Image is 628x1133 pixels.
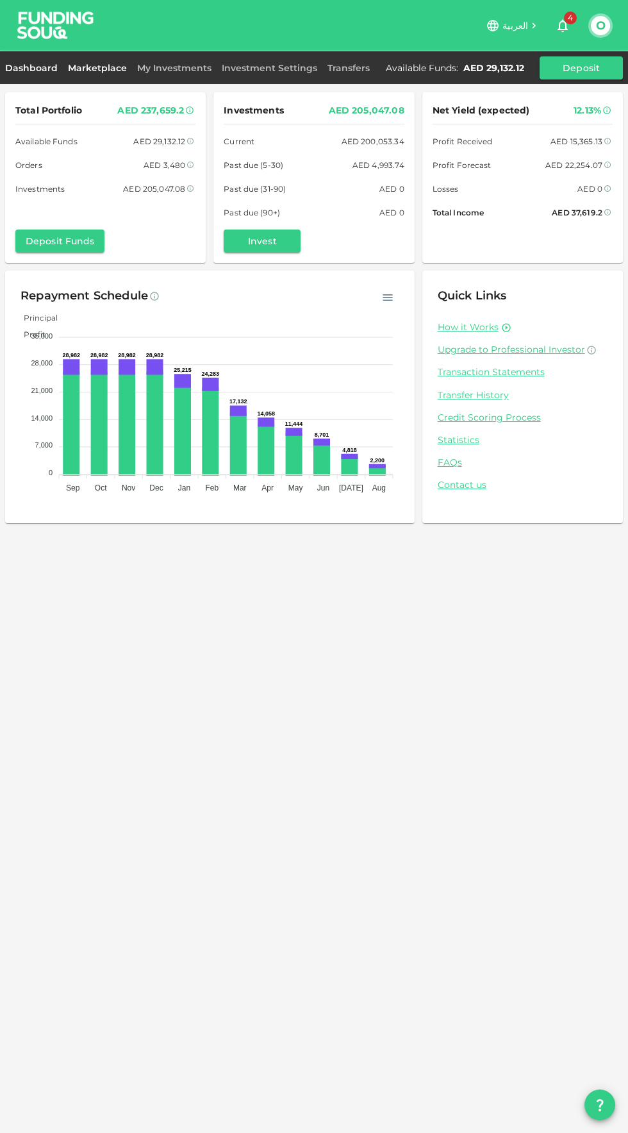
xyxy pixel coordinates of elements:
span: Total Portfolio [15,103,82,119]
span: Profit [14,330,45,339]
a: Investment Settings [217,62,322,74]
span: Investments [224,103,283,119]
button: Deposit [540,56,623,80]
tspan: 35,000 [31,332,53,340]
span: Available Funds [15,135,78,148]
div: AED 29,132.12 [463,62,524,74]
div: AED 37,619.2 [552,206,602,219]
div: 12.13% [574,103,601,119]
div: AED 3,480 [144,158,185,172]
a: My Investments [132,62,217,74]
a: Dashboard [5,62,63,74]
span: Past due (90+) [224,206,280,219]
span: Profit Forecast [433,158,492,172]
a: Transfer History [438,389,607,401]
span: Losses [433,182,459,196]
tspan: Jan [178,483,190,492]
div: AED 0 [379,206,404,219]
a: Marketplace [63,62,132,74]
span: Profit Received [433,135,493,148]
a: Upgrade to Professional Investor [438,344,607,356]
div: AED 0 [577,182,602,196]
div: AED 200,053.34 [342,135,404,148]
tspan: 7,000 [35,441,53,449]
a: Credit Scoring Process [438,412,607,424]
span: Net Yield (expected) [433,103,530,119]
button: O [591,16,610,35]
div: Repayment Schedule [21,286,148,306]
tspan: 14,000 [31,414,53,422]
a: How it Works [438,321,499,333]
tspan: May [288,483,303,492]
a: Transaction Statements [438,366,607,378]
tspan: Jun [317,483,329,492]
div: AED 205,047.08 [123,182,185,196]
tspan: Aug [372,483,386,492]
span: 4 [564,12,577,24]
span: Current [224,135,254,148]
tspan: Sep [66,483,80,492]
a: Statistics [438,434,607,446]
div: AED 29,132.12 [133,135,185,148]
tspan: 28,000 [31,359,53,367]
tspan: Nov [122,483,135,492]
a: FAQs [438,457,607,469]
div: AED 15,365.13 [550,135,602,148]
tspan: [DATE] [339,483,363,492]
span: Principal [14,313,58,323]
div: Available Funds : [386,62,458,74]
button: question [584,1089,615,1120]
a: Transfers [322,62,375,74]
tspan: 0 [49,469,53,476]
div: AED 4,993.74 [352,158,404,172]
button: 4 [550,13,575,38]
tspan: Dec [149,483,163,492]
span: Orders [15,158,42,172]
div: AED 22,254.07 [545,158,602,172]
button: Invest [224,230,301,253]
span: Past due (5-30) [224,158,283,172]
button: Deposit Funds [15,230,104,253]
div: AED 237,659.2 [117,103,184,119]
div: AED 205,047.08 [329,103,404,119]
tspan: 21,000 [31,387,53,394]
span: Upgrade to Professional Investor [438,344,585,355]
tspan: Mar [233,483,247,492]
a: Contact us [438,479,607,491]
span: Investments [15,182,65,196]
span: Total Income [433,206,484,219]
span: Quick Links [438,289,507,303]
div: AED 0 [379,182,404,196]
tspan: Apr [261,483,274,492]
tspan: Oct [95,483,107,492]
span: Past due (31-90) [224,182,286,196]
tspan: Feb [205,483,219,492]
span: العربية [502,20,528,31]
